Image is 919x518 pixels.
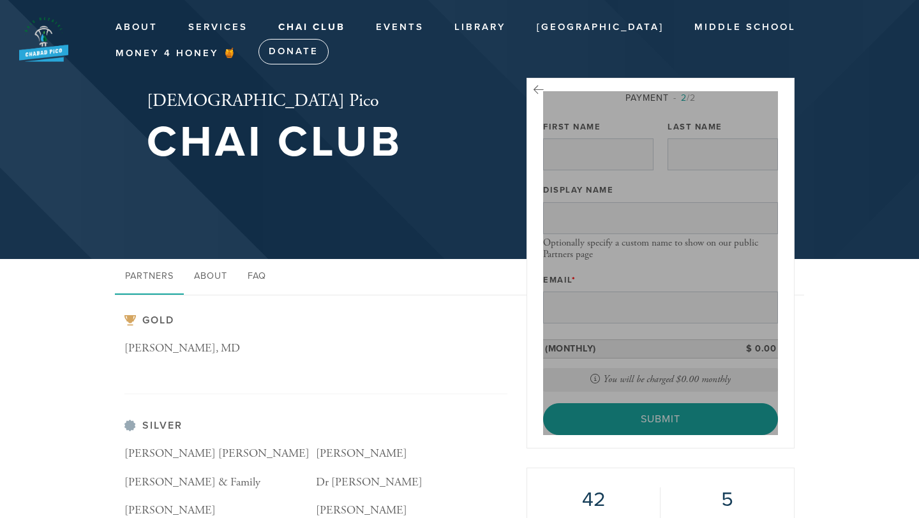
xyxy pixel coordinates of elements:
span: [PERSON_NAME] [316,446,407,461]
span: [PERSON_NAME] [316,503,407,517]
a: FAQ [237,259,276,295]
a: Donate [258,39,329,64]
a: Events [366,15,433,40]
a: Partners [115,259,184,295]
h3: Gold [124,314,507,327]
p: [PERSON_NAME], MD [124,339,316,358]
img: New%20BB%20Logo_0.png [19,16,68,62]
a: About [184,259,237,295]
img: pp-gold.svg [124,315,136,326]
h2: 42 [546,487,641,512]
h2: [DEMOGRAPHIC_DATA] Pico [147,91,403,112]
a: [GEOGRAPHIC_DATA] [527,15,673,40]
a: About [106,15,167,40]
p: Dr [PERSON_NAME] [316,473,507,492]
a: Chai Club [269,15,355,40]
p: [PERSON_NAME] [PERSON_NAME] [124,445,316,463]
a: Library [445,15,516,40]
h1: Chai Club [147,122,403,163]
a: Middle School [685,15,805,40]
h2: 5 [680,487,775,512]
img: pp-silver.svg [124,420,136,431]
p: [PERSON_NAME] & Family [124,473,316,492]
a: Money 4 Honey 🍯 [106,41,247,66]
a: Services [179,15,257,40]
h3: Silver [124,420,507,432]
